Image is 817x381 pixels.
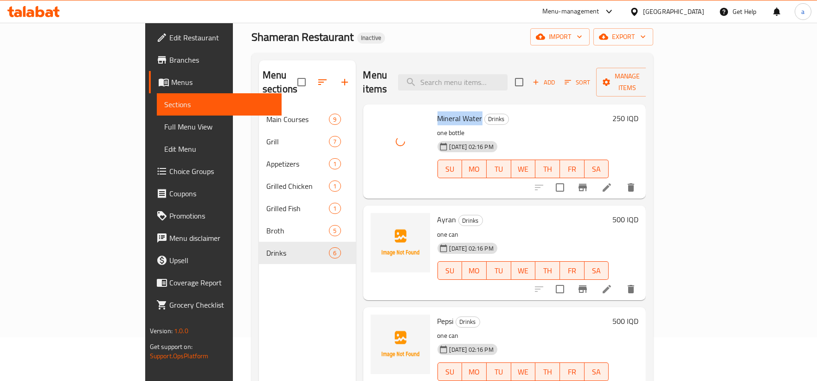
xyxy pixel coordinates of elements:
span: Select to update [550,279,570,299]
button: SA [585,261,609,280]
span: Coupons [169,188,274,199]
div: Grilled Chicken1 [259,175,356,197]
span: Drinks [266,247,329,258]
a: Edit menu item [601,182,612,193]
button: SU [437,160,463,178]
a: Menu disclaimer [149,227,282,249]
p: one bottle [437,127,609,139]
div: Appetizers1 [259,153,356,175]
button: delete [620,176,642,199]
span: Drinks [459,215,482,226]
div: items [329,158,341,169]
span: Grocery Checklist [169,299,274,310]
div: Drinks6 [259,242,356,264]
span: Select all sections [292,72,311,92]
div: items [329,136,341,147]
span: Full Menu View [164,121,274,132]
a: Upsell [149,249,282,271]
span: Manage items [604,71,651,94]
h6: 500 IQD [612,315,638,328]
div: Drinks [456,316,480,328]
a: Grocery Checklist [149,294,282,316]
span: Grilled Chicken [266,181,329,192]
div: Broth5 [259,220,356,242]
span: Add item [529,75,559,90]
span: Sort items [559,75,596,90]
span: Menu disclaimer [169,232,274,244]
p: one can [437,229,609,240]
a: Support.OpsPlatform [150,350,209,362]
span: 9 [329,115,340,124]
div: [GEOGRAPHIC_DATA] [643,6,704,17]
button: SA [585,362,609,381]
span: SA [588,162,605,176]
span: SU [442,365,459,379]
button: export [593,28,653,45]
a: Full Menu View [157,116,282,138]
span: SU [442,264,459,278]
button: Add [529,75,559,90]
span: Broth [266,225,329,236]
span: Shameran Restaurant [251,26,354,47]
button: SU [437,261,463,280]
span: Upsell [169,255,274,266]
span: SA [588,365,605,379]
span: 6 [329,249,340,258]
div: Drinks [458,215,483,226]
button: import [530,28,590,45]
button: SA [585,160,609,178]
span: Select to update [550,178,570,197]
span: Sections [164,99,274,110]
button: FR [560,362,585,381]
span: [DATE] 02:16 PM [446,244,497,253]
span: WE [515,365,532,379]
span: Promotions [169,210,274,221]
span: Coverage Report [169,277,274,288]
a: Coupons [149,182,282,205]
button: TU [487,261,511,280]
div: Main Courses9 [259,108,356,130]
a: Promotions [149,205,282,227]
button: TH [535,261,560,280]
span: Pepsi [437,314,454,328]
span: Branches [169,54,274,65]
button: MO [462,160,487,178]
span: Drinks [485,114,508,124]
span: Grill [266,136,329,147]
span: 1 [329,182,340,191]
div: Drinks [484,114,509,125]
span: TU [490,162,508,176]
span: FR [564,365,581,379]
span: Drinks [456,316,480,327]
span: Ayran [437,213,457,226]
span: Main Courses [266,114,329,125]
button: TH [535,362,560,381]
button: WE [511,160,536,178]
button: WE [511,362,536,381]
span: [DATE] 02:16 PM [446,142,497,151]
button: SU [437,362,463,381]
span: TH [539,162,556,176]
span: MO [466,162,483,176]
button: WE [511,261,536,280]
h6: 250 IQD [612,112,638,125]
div: items [329,114,341,125]
img: Pepsi [371,315,430,374]
div: Inactive [357,32,385,44]
h2: Menu items [363,68,387,96]
button: FR [560,261,585,280]
a: Menus [149,71,282,93]
div: Grilled Fish [266,203,329,214]
span: Choice Groups [169,166,274,177]
span: FR [564,264,581,278]
img: Ayran [371,213,430,272]
div: Grill7 [259,130,356,153]
span: 1.0.0 [174,325,188,337]
a: Coverage Report [149,271,282,294]
span: Edit Restaurant [169,32,274,43]
span: TU [490,365,508,379]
